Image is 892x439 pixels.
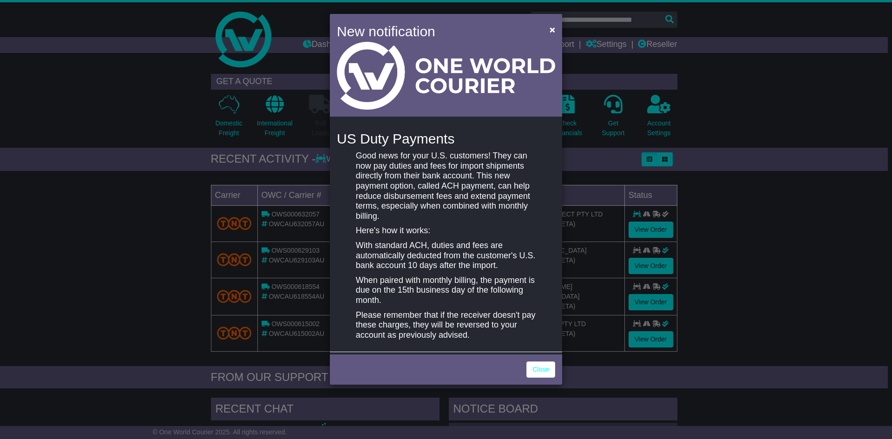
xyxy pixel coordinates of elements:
h4: New notification [337,21,536,42]
button: Close [545,20,560,39]
p: When paired with monthly billing, the payment is due on the 15th business day of the following mo... [356,275,536,306]
span: × [550,24,555,35]
p: Please remember that if the receiver doesn't pay these charges, they will be reversed to your acc... [356,310,536,341]
h4: US Duty Payments [337,131,555,146]
p: With standard ACH, duties and fees are automatically deducted from the customer's U.S. bank accou... [356,241,536,271]
p: Good news for your U.S. customers! They can now pay duties and fees for import shipments directly... [356,151,536,221]
p: Here's how it works: [356,226,536,236]
a: Close [526,361,555,378]
img: Light [337,42,555,110]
